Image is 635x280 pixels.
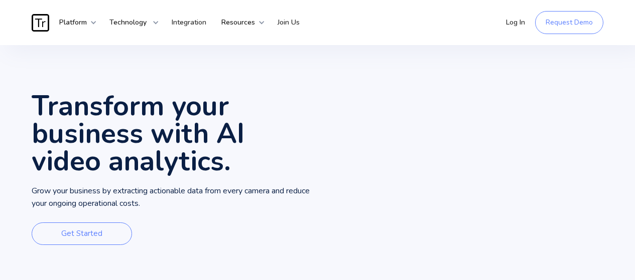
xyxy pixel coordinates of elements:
h1: Transform your business with AI video analytics. [32,92,317,175]
a: Integration [164,8,214,38]
div: Resources [214,8,265,38]
strong: Technology [109,18,147,27]
div: Technology [102,8,159,38]
p: Grow your business by extracting actionable data from every camera and reduce your ongoing operat... [32,185,317,210]
strong: Resources [221,18,255,27]
a: home [32,14,52,32]
a: Request Demo [535,11,603,34]
strong: Platform [59,18,87,27]
a: Log In [498,8,533,38]
a: Join Us [270,8,307,38]
div: Platform [52,8,97,38]
img: Traces Logo [32,14,49,32]
a: Get Started [32,222,132,245]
